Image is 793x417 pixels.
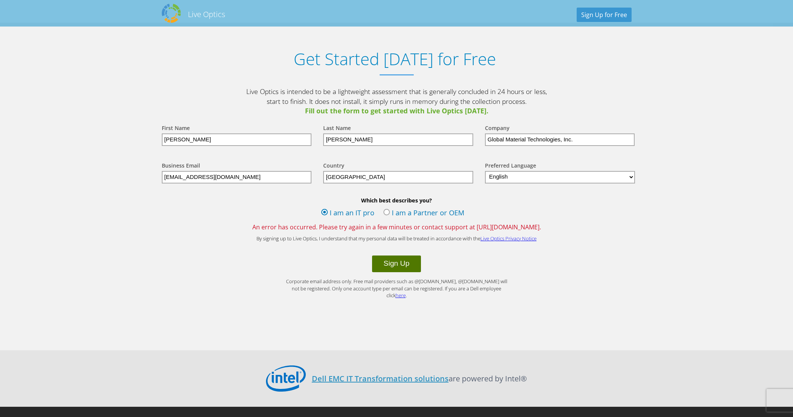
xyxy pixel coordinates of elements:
label: Country [323,162,344,171]
p: Corporate email address only. Free mail providers such as @[DOMAIN_NAME], @[DOMAIN_NAME] will not... [283,278,510,299]
a: here [396,292,406,299]
a: Live Optics Privacy Notice [480,235,536,242]
label: First Name [162,124,190,133]
label: Business Email [162,162,200,171]
img: Intel Logo [266,365,306,392]
input: Start typing to search for a country [323,171,473,183]
p: By signing up to Live Optics, I understand that my personal data will be treated in accordance wi... [245,235,548,242]
button: Sign Up [372,256,421,272]
label: I am a Partner or OEM [383,208,465,219]
label: Company [485,124,510,133]
label: Preferred Language [485,162,536,171]
label: I am an IT pro [321,208,374,219]
h2: Live Optics [188,9,225,19]
p: are powered by Intel® [312,373,527,384]
span: An error has occurred. Please try again in a few minutes or contact support at [URL][DOMAIN_NAME]. [154,223,639,231]
label: Last Name [323,124,351,133]
h1: Get Started [DATE] for Free [154,49,635,69]
img: Dell Dpack [162,4,181,23]
p: Live Optics is intended to be a lightweight assessment that is generally concluded in 24 hours or... [245,87,548,116]
span: Fill out the form to get started with Live Optics [DATE]. [245,106,548,116]
b: Which best describes you? [154,197,639,204]
a: Dell EMC IT Transformation solutions [312,373,449,384]
a: Sign Up for Free [577,8,632,22]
